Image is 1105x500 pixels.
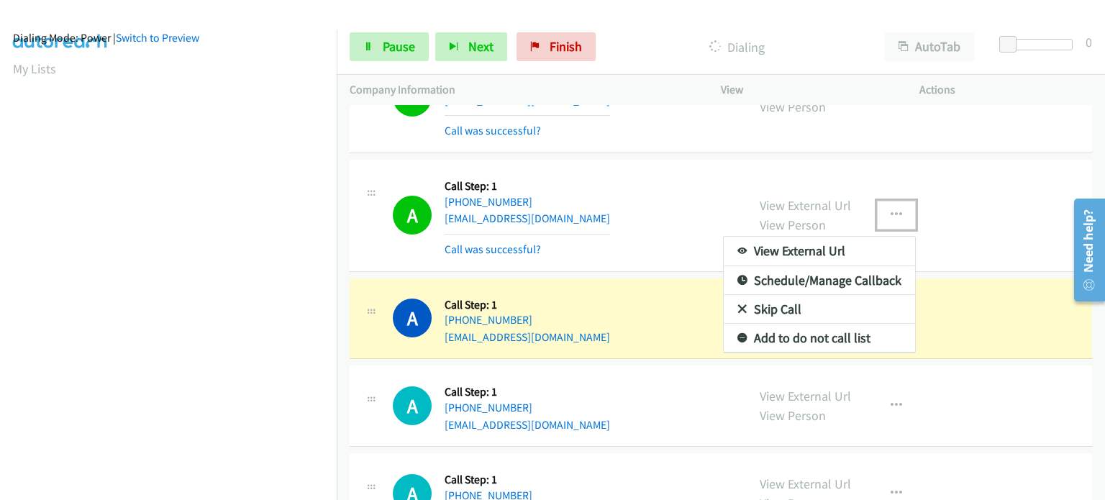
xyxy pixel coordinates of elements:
[393,299,432,337] h1: A
[116,31,199,45] a: Switch to Preview
[13,29,324,47] div: Dialing Mode: Power |
[724,324,915,353] a: Add to do not call list
[724,237,915,265] a: View External Url
[13,60,56,77] a: My Lists
[393,386,432,425] h1: A
[1064,193,1105,307] iframe: Resource Center
[724,266,915,295] a: Schedule/Manage Callback
[393,386,432,425] div: The call is yet to be attempted
[724,295,915,324] a: Skip Call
